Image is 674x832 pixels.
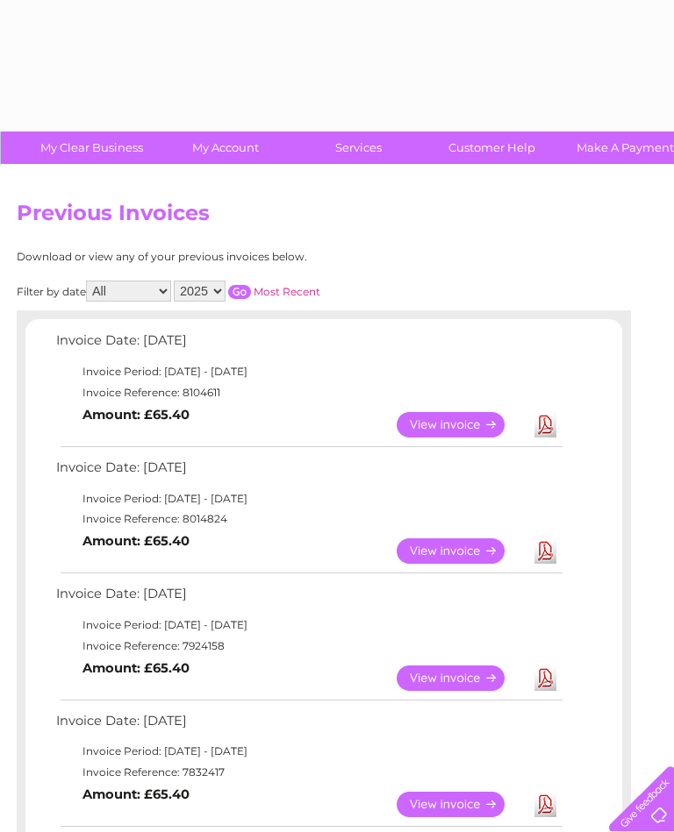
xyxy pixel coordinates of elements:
a: Download [534,792,556,817]
b: Amount: £65.40 [82,660,190,676]
td: Invoice Date: [DATE] [52,329,565,361]
td: Invoice Date: [DATE] [52,582,565,615]
td: Invoice Period: [DATE] - [DATE] [52,615,565,636]
a: My Account [153,132,298,164]
a: View [397,538,526,564]
a: My Clear Business [19,132,164,164]
td: Invoice Date: [DATE] [52,456,565,488]
a: Most Recent [254,285,320,298]
a: Customer Help [419,132,564,164]
td: Invoice Reference: 8014824 [52,508,565,530]
a: Services [286,132,431,164]
td: Invoice Period: [DATE] - [DATE] [52,361,565,382]
div: Download or view any of your previous invoices below. [17,251,477,263]
a: Download [534,538,556,564]
a: View [397,792,526,817]
td: Invoice Reference: 7924158 [52,636,565,657]
b: Amount: £65.40 [82,786,190,802]
a: Download [534,412,556,437]
b: Amount: £65.40 [82,407,190,423]
b: Amount: £65.40 [82,533,190,549]
a: View [397,665,526,691]
td: Invoice Reference: 8104611 [52,382,565,403]
td: Invoice Period: [DATE] - [DATE] [52,488,565,509]
td: Invoice Reference: 7832417 [52,762,565,783]
div: Filter by date [17,281,477,302]
td: Invoice Date: [DATE] [52,709,565,742]
a: View [397,412,526,437]
td: Invoice Period: [DATE] - [DATE] [52,741,565,762]
a: Download [534,665,556,691]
